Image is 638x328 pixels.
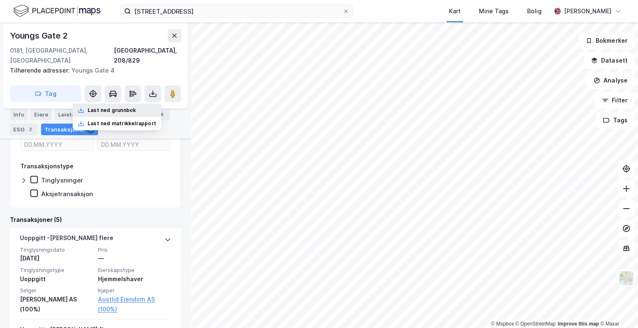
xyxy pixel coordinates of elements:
[10,85,81,102] button: Tag
[20,294,93,314] div: [PERSON_NAME] AS (100%)
[98,267,171,274] span: Eierskapstype
[564,6,611,16] div: [PERSON_NAME]
[98,287,171,294] span: Kjøper
[10,46,114,66] div: 0181, [GEOGRAPHIC_DATA], [GEOGRAPHIC_DATA]
[20,253,93,263] div: [DATE]
[10,109,27,120] div: Info
[515,321,556,327] a: OpenStreetMap
[449,6,461,16] div: Kart
[579,32,635,49] button: Bokmerker
[21,138,93,151] input: DD.MM.YYYY
[10,29,69,42] div: Youngs Gate 2
[13,4,101,18] img: logo.f888ab2527a4732fd821a326f86c7f29.svg
[10,66,174,75] div: Youngs Gate 4
[20,161,74,171] div: Transaksjonstype
[98,253,171,263] div: —
[88,120,156,127] div: Last ned matrikkelrapport
[479,6,509,16] div: Mine Tags
[596,288,638,328] div: Kontrollprogram for chat
[41,176,83,184] div: Tinglysninger
[98,246,171,253] span: Pris
[10,215,181,225] div: Transaksjoner (5)
[26,125,34,134] div: 2
[98,138,170,151] input: DD.MM.YYYY
[88,107,136,114] div: Last ned grunnbok
[618,270,634,286] img: Z
[20,267,93,274] span: Tinglysningstype
[527,6,542,16] div: Bolig
[584,52,635,69] button: Datasett
[20,233,113,246] div: Uoppgitt - [PERSON_NAME] flere
[158,110,166,119] div: 4
[10,124,38,135] div: ESG
[20,246,93,253] span: Tinglysningsdato
[491,321,514,327] a: Mapbox
[20,287,93,294] span: Selger
[10,67,71,74] span: Tilhørende adresser:
[41,190,93,198] div: Aksjetransaksjon
[586,72,635,89] button: Analyse
[114,46,181,66] div: [GEOGRAPHIC_DATA], 208/829
[20,274,93,284] div: Uoppgitt
[31,109,52,120] div: Eiere
[98,294,171,314] a: Austlid Eiendom AS (100%)
[596,288,638,328] iframe: Chat Widget
[131,5,343,17] input: Søk på adresse, matrikkel, gårdeiere, leietakere eller personer
[595,92,635,109] button: Filter
[596,112,635,129] button: Tags
[558,321,599,327] a: Improve this map
[41,124,98,135] div: Transaksjoner
[55,109,101,120] div: Leietakere
[98,274,171,284] div: Hjemmelshaver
